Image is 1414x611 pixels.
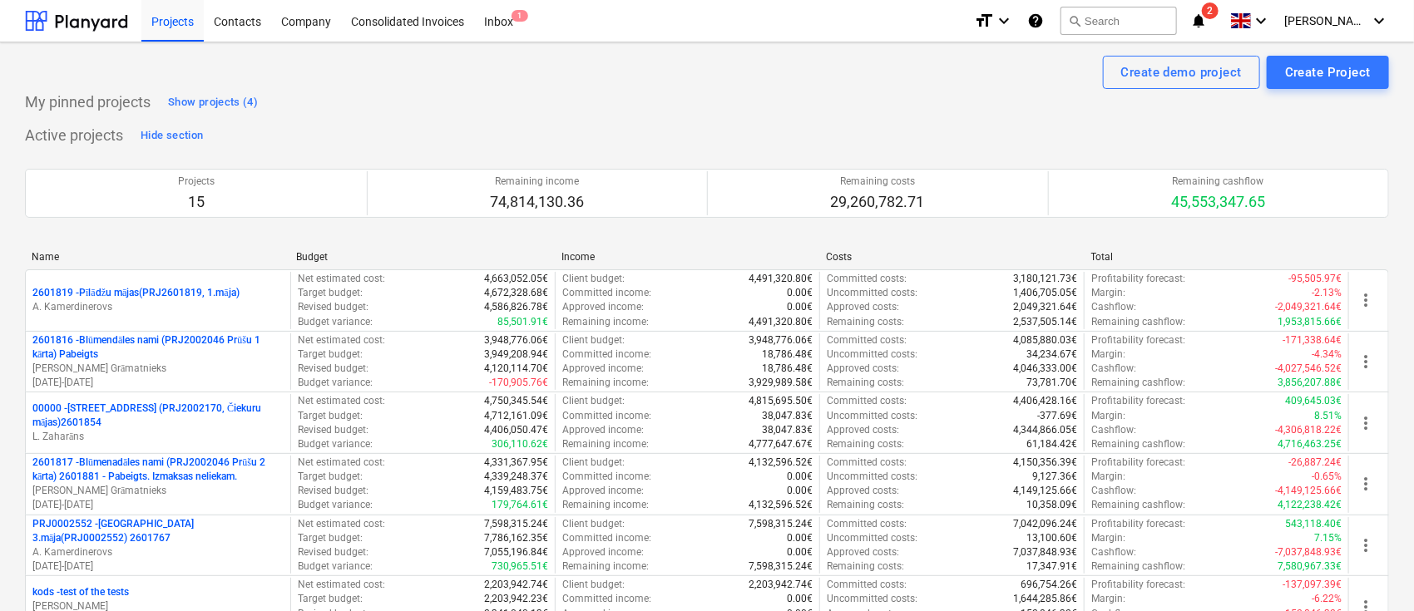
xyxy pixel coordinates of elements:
[296,251,547,263] div: Budget
[484,300,548,314] p: 4,586,826.78€
[32,456,284,513] div: 2601817 -Blūmenadāles nami (PRJ2002046 Prūšu 2 kārta) 2601881 - Pabeigts. Izmaksas neliekam.[PERS...
[25,126,123,145] p: Active projects
[1032,470,1077,484] p: 9,127.36€
[1314,409,1342,423] p: 8.51%
[484,531,548,545] p: 7,786,162.35€
[1021,578,1077,592] p: 696,754.26€
[1275,300,1342,314] p: -2,049,321.64€
[827,315,904,329] p: Remaining costs :
[1275,423,1342,437] p: -4,306,818.22€
[827,362,899,376] p: Approved costs :
[1278,437,1342,451] p: 4,716,463.25€
[1278,315,1342,329] p: 1,953,815.66€
[749,559,813,574] p: 7,598,315.24€
[1091,409,1125,423] p: Margin :
[827,333,907,347] p: Committed costs :
[1026,531,1077,545] p: 13,100.60€
[298,470,363,484] p: Target budget :
[827,559,904,574] p: Remaining costs :
[562,437,649,451] p: Remaining income :
[749,456,813,470] p: 4,132,596.52€
[484,409,548,423] p: 4,712,161.09€
[562,592,651,606] p: Committed income :
[827,286,917,300] p: Uncommitted costs :
[831,192,925,212] p: 29,260,782.71
[562,559,649,574] p: Remaining income :
[1091,376,1185,390] p: Remaining cashflow :
[827,347,917,362] p: Uncommitted costs :
[562,456,625,470] p: Client budget :
[749,498,813,512] p: 4,132,596.52€
[32,300,284,314] p: A. Kamerdinerovs
[25,92,151,112] p: My pinned projects
[1060,7,1177,35] button: Search
[827,578,907,592] p: Committed costs :
[484,347,548,362] p: 3,949,208.94€
[749,578,813,592] p: 2,203,942.74€
[562,362,644,376] p: Approved income :
[827,394,907,408] p: Committed costs :
[827,272,907,286] p: Committed costs :
[562,286,651,300] p: Committed income :
[1026,347,1077,362] p: 34,234.67€
[1091,545,1136,559] p: Cashflow :
[787,300,813,314] p: 0.00€
[32,333,284,362] p: 2601816 - Blūmendāles nami (PRJ2002046 Prūšu 1 kārta) Pabeigts
[298,300,368,314] p: Revised budget :
[787,470,813,484] p: 0.00€
[1013,315,1077,329] p: 2,537,505.14€
[484,333,548,347] p: 3,948,776.06€
[298,531,363,545] p: Target budget :
[1013,394,1077,408] p: 4,406,428.16€
[32,559,284,574] p: [DATE] - [DATE]
[1091,456,1185,470] p: Profitability forecast :
[1283,333,1342,347] p: -171,338.64€
[827,498,904,512] p: Remaining costs :
[1091,578,1185,592] p: Profitability forecast :
[1091,315,1185,329] p: Remaining cashflow :
[32,286,240,300] p: 2601819 - Pīlādžu mājas(PRJ2601819, 1.māja)
[827,423,899,437] p: Approved costs :
[787,531,813,545] p: 0.00€
[787,286,813,300] p: 0.00€
[1312,470,1342,484] p: -0.65%
[1369,11,1389,31] i: keyboard_arrow_down
[298,347,363,362] p: Target budget :
[1091,470,1125,484] p: Margin :
[749,272,813,286] p: 4,491,320.80€
[1013,592,1077,606] p: 1,644,285.86€
[298,559,373,574] p: Budget variance :
[1013,456,1077,470] p: 4,150,356.39€
[1091,272,1185,286] p: Profitability forecast :
[827,545,899,559] p: Approved costs :
[298,423,368,437] p: Revised budget :
[827,470,917,484] p: Uncommitted costs :
[136,122,207,149] button: Hide section
[562,376,649,390] p: Remaining income :
[1314,531,1342,545] p: 7.15%
[1091,531,1125,545] p: Margin :
[484,484,548,498] p: 4,159,483.75€
[1356,474,1376,494] span: more_vert
[512,10,528,22] span: 1
[826,251,1077,263] div: Costs
[831,175,925,189] p: Remaining costs
[484,272,548,286] p: 4,663,052.05€
[489,376,548,390] p: -170,905.76€
[562,545,644,559] p: Approved income :
[562,484,644,498] p: Approved income :
[1013,484,1077,498] p: 4,149,125.66€
[298,286,363,300] p: Target budget :
[1027,11,1044,31] i: Knowledge base
[827,531,917,545] p: Uncommitted costs :
[32,456,284,484] p: 2601817 - Blūmenadāles nami (PRJ2002046 Prūšu 2 kārta) 2601881 - Pabeigts. Izmaksas neliekam.
[1091,286,1125,300] p: Margin :
[32,376,284,390] p: [DATE] - [DATE]
[298,272,385,286] p: Net estimated cost :
[827,456,907,470] p: Committed costs :
[1331,531,1414,611] div: Chat Widget
[749,376,813,390] p: 3,929,989.58€
[827,484,899,498] p: Approved costs :
[787,592,813,606] p: 0.00€
[1091,347,1125,362] p: Margin :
